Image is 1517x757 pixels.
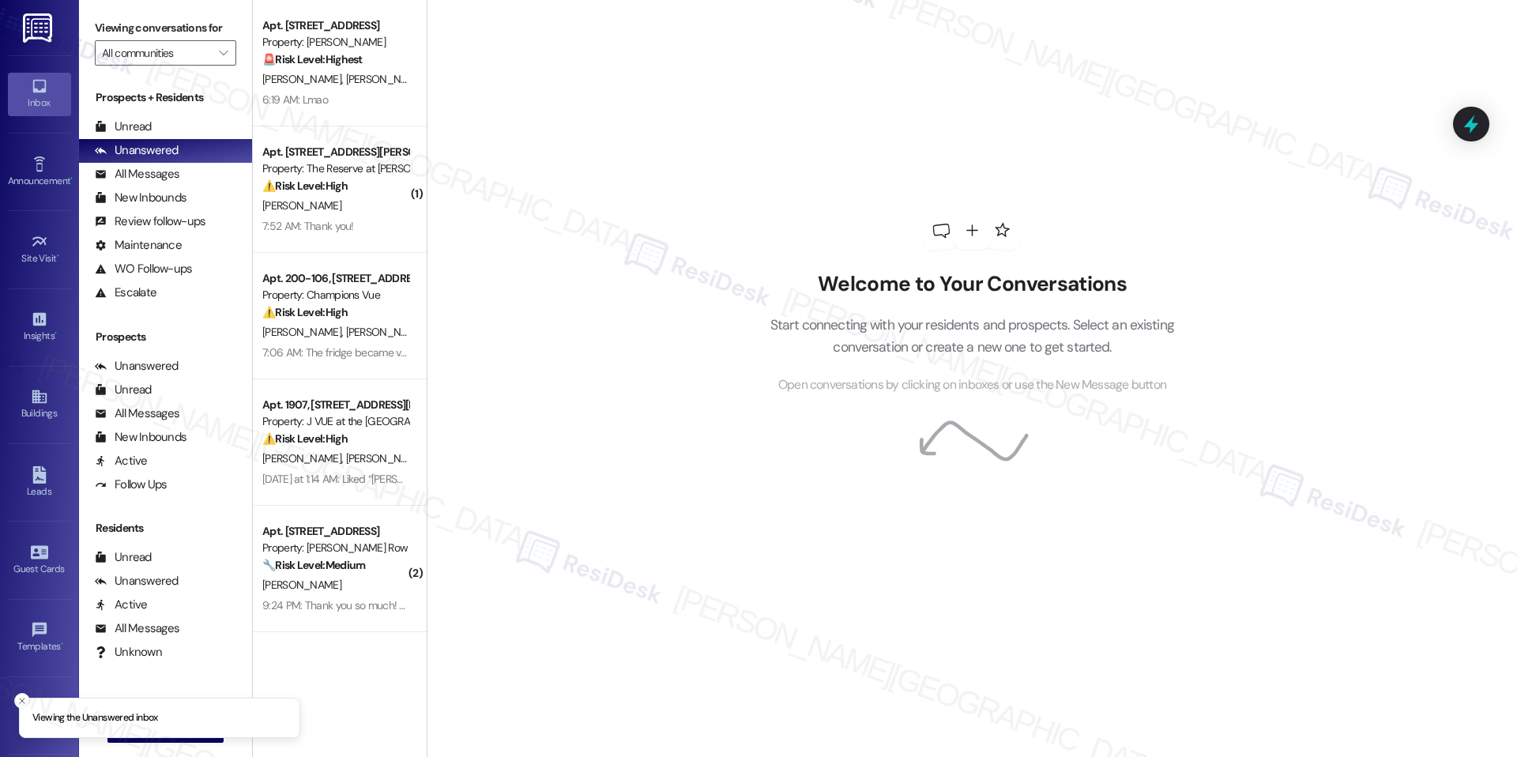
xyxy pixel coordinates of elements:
h2: Welcome to Your Conversations [746,272,1198,297]
span: [PERSON_NAME] [262,578,341,592]
div: All Messages [95,405,179,422]
div: Follow Ups [95,476,168,493]
div: Unanswered [95,358,179,375]
span: [PERSON_NAME] [262,72,346,86]
div: Active [95,453,148,469]
span: • [70,173,73,184]
a: Insights • [8,306,71,348]
a: Account [8,694,71,736]
div: Property: J VUE at the [GEOGRAPHIC_DATA] [262,413,408,430]
div: Unanswered [95,142,179,159]
div: Property: [PERSON_NAME] Row [262,540,408,556]
span: • [55,328,57,339]
span: [PERSON_NAME] [262,451,346,465]
span: [PERSON_NAME] [262,325,346,339]
div: 9:24 PM: Thank you so much! Sorry for the early message. [262,598,528,612]
div: Apt. [STREET_ADDRESS][PERSON_NAME] [262,144,408,160]
div: Maintenance [95,237,182,254]
img: ResiDesk Logo [23,13,55,43]
i:  [219,47,228,59]
div: [DATE] at 1:14 AM: Liked “[PERSON_NAME] (J VUE at the LMA): Hey [PERSON_NAME] and [PERSON_NAME], ... [262,472,1475,486]
div: WO Follow-ups [95,261,192,277]
div: Apt. 1907, [STREET_ADDRESS][PERSON_NAME] [262,397,408,413]
div: Unknown [95,644,162,661]
div: 6:19 AM: Lmao [262,92,328,107]
strong: 🚨 Risk Level: Highest [262,52,363,66]
div: Escalate [95,284,156,301]
p: Viewing the Unanswered inbox [32,711,158,725]
div: Unanswered [95,573,179,589]
div: Apt. [STREET_ADDRESS] [262,523,408,540]
div: Review follow-ups [95,213,205,230]
div: New Inbounds [95,190,186,206]
div: Property: The Reserve at [PERSON_NAME][GEOGRAPHIC_DATA] [262,160,408,177]
div: Apt. 200-106, [STREET_ADDRESS] [262,270,408,287]
span: [PERSON_NAME] [345,72,424,86]
a: Leads [8,461,71,504]
div: 7:52 AM: Thank you! [262,219,354,233]
input: All communities [102,40,211,66]
a: Site Visit • [8,228,71,271]
span: Open conversations by clicking on inboxes or use the New Message button [778,375,1166,395]
a: Guest Cards [8,539,71,582]
span: [PERSON_NAME] [PERSON_NAME] [345,325,506,339]
div: Prospects [79,329,252,345]
strong: ⚠️ Risk Level: High [262,431,348,446]
div: Unread [95,382,152,398]
div: All Messages [95,620,179,637]
button: Close toast [14,693,30,709]
div: New Inbounds [95,429,186,446]
div: Unread [95,549,152,566]
span: [PERSON_NAME] [345,451,429,465]
span: • [57,250,59,262]
div: Property: [PERSON_NAME] [262,34,408,51]
a: Buildings [8,383,71,426]
span: • [61,638,63,650]
div: Property: Champions Vue [262,287,408,303]
strong: ⚠️ Risk Level: High [262,179,348,193]
a: Inbox [8,73,71,115]
a: Templates • [8,616,71,659]
div: All Messages [95,166,179,183]
div: Unread [95,119,152,135]
div: 7:06 AM: The fridge became very noisy all of the sudden. It stops at some times but when it comes... [262,345,797,360]
span: [PERSON_NAME] [262,198,341,213]
div: Active [95,597,148,613]
strong: ⚠️ Risk Level: High [262,305,348,319]
div: Apt. [STREET_ADDRESS] [262,17,408,34]
div: Residents [79,520,252,537]
div: Prospects + Residents [79,89,252,106]
strong: 🔧 Risk Level: Medium [262,558,365,572]
p: Start connecting with your residents and prospects. Select an existing conversation or create a n... [746,314,1198,359]
label: Viewing conversations for [95,16,236,40]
